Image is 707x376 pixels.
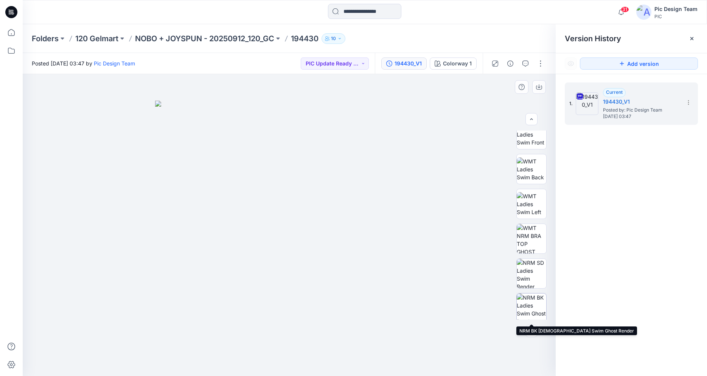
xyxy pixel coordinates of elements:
[517,294,546,323] img: NRM BK Ladies Swim Ghost Render
[517,259,546,288] img: NRM SD Ladies Swim Render
[32,33,59,44] a: Folders
[322,33,345,44] button: 10
[569,100,573,107] span: 1.
[155,101,424,376] img: eyJhbGciOiJIUzI1NiIsImtpZCI6IjAiLCJzbHQiOiJzZXMiLCJ0eXAiOiJKV1QifQ.eyJkYXRhIjp7InR5cGUiOiJzdG9yYW...
[135,33,274,44] a: NOBO + JOYSPUN - 20250912_120_GC
[381,57,427,70] button: 194430_V1
[689,36,695,42] button: Close
[621,6,629,12] span: 31
[32,59,135,67] span: Posted [DATE] 03:47 by
[443,59,472,68] div: Colorway 1
[75,33,118,44] a: 120 Gelmart
[603,114,679,119] span: [DATE] 03:47
[291,33,319,44] p: 194430
[331,34,336,43] p: 10
[580,57,698,70] button: Add version
[603,97,679,106] h5: 194430_V1
[517,157,546,181] img: WMT Ladies Swim Back
[517,224,546,253] img: WMT NRM BRA TOP GHOST
[565,34,621,43] span: Version History
[94,60,135,67] a: Pic Design Team
[430,57,477,70] button: Colorway 1
[636,5,651,20] img: avatar
[517,192,546,216] img: WMT Ladies Swim Left
[565,57,577,70] button: Show Hidden Versions
[654,14,698,19] div: PIC
[576,92,598,115] img: 194430_V1
[603,106,679,114] span: Posted by: Pic Design Team
[654,5,698,14] div: Pic Design Team
[395,59,422,68] div: 194430_V1
[606,89,623,95] span: Current
[517,123,546,146] img: WMT Ladies Swim Front
[504,57,516,70] button: Details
